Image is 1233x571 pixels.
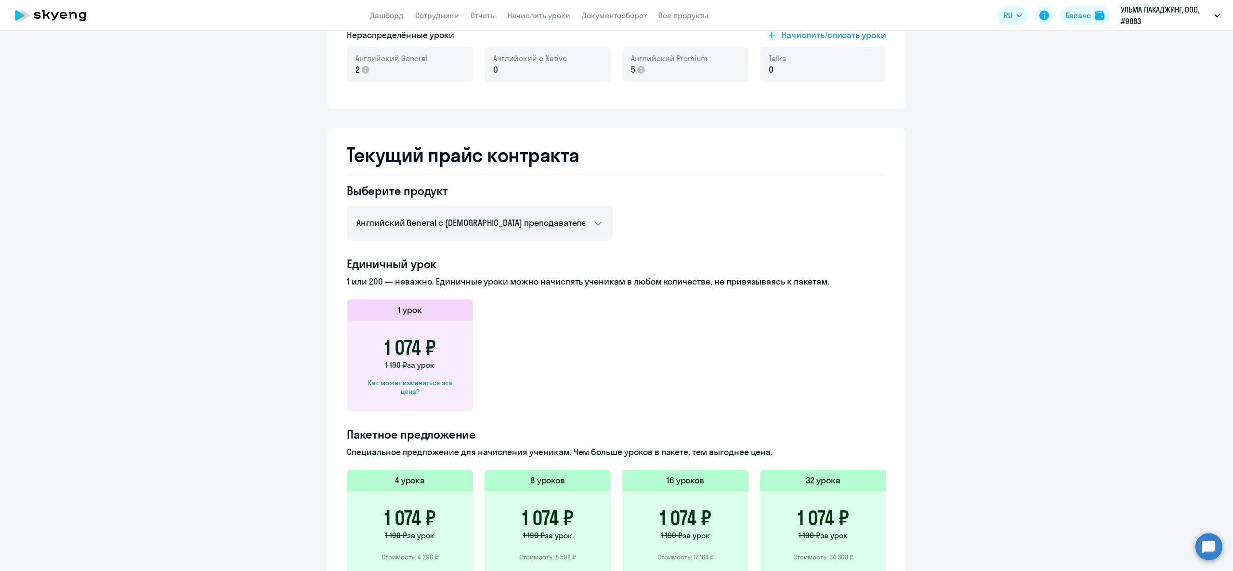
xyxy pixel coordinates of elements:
[631,64,635,76] span: 5
[1095,11,1104,20] img: balance
[362,378,458,396] div: Как может измениться эта цена?
[769,64,774,76] span: 0
[658,11,708,20] a: Все продукты
[381,553,439,561] p: Стоимость: 4 296 ₽
[660,506,711,530] h3: 1 074 ₽
[398,304,422,316] h5: 1 урок
[355,53,428,64] span: Английский General
[384,336,436,359] h3: 1 074 ₽
[519,553,576,561] p: Стоимость: 8 592 ₽
[1116,4,1225,27] button: УЛЬМА ПАКАДЖИНГ, ООО, #9883
[1121,4,1210,27] p: УЛЬМА ПАКАДЖИНГ, ООО, #9883
[347,275,886,288] p: 1 или 200 — неважно. Единичные уроки можно начислять ученикам в любом количестве, не привязываясь...
[769,53,786,64] span: Talks
[545,531,572,540] span: за урок
[631,53,708,64] span: Английский Premium
[395,474,425,487] h5: 4 урока
[793,553,853,561] p: Стоимость: 34 368 ₽
[530,474,565,487] h5: 8 уроков
[508,11,570,20] a: Начислить уроки
[523,531,545,540] span: 1 190 ₽
[347,183,613,198] h4: Выберите продукт
[799,531,820,540] span: 1 190 ₽
[385,360,407,370] span: 1 190 ₽
[798,506,849,530] h3: 1 074 ₽
[384,506,436,530] h3: 1 074 ₽
[355,64,360,76] span: 2
[661,531,682,540] span: 1 190 ₽
[781,29,886,41] span: Начислить/списать уроки
[682,531,710,540] span: за урок
[657,553,714,561] p: Стоимость: 17 184 ₽
[997,6,1029,25] button: RU
[522,506,574,530] h3: 1 074 ₽
[415,11,459,20] a: Сотрудники
[347,256,886,272] h4: Единичный урок
[582,11,647,20] a: Документооборот
[347,29,454,41] h5: Нераспределённые уроки
[385,531,407,540] span: 1 190 ₽
[806,474,840,487] h5: 32 урока
[407,531,434,540] span: за урок
[1004,10,1012,21] span: RU
[347,446,886,458] p: Специальное предложение для начисления ученикам. Чем больше уроков в пакете, тем выгоднее цена.
[1060,6,1110,25] button: Балансbalance
[493,64,498,76] span: 0
[370,11,404,20] a: Дашборд
[347,143,886,167] h2: Текущий прайс контракта
[471,11,496,20] a: Отчеты
[493,53,567,64] span: Английский с Native
[1065,10,1091,21] div: Баланс
[820,531,848,540] span: за урок
[347,427,886,442] h4: Пакетное предложение
[407,360,434,370] span: за урок
[667,474,705,487] h5: 16 уроков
